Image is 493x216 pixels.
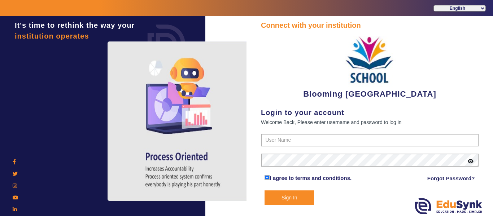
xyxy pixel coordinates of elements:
div: Login to your account [261,107,479,118]
a: Forgot Password? [427,174,475,183]
span: institution operates [15,32,89,40]
span: It's time to rethink the way your [15,21,135,29]
button: Sign In [265,190,314,205]
img: 3e5c6726-73d6-4ac3-b917-621554bbe9c3 [343,31,397,88]
div: Connect with your institution [261,20,479,31]
a: I agree to terms and conditions. [270,175,352,181]
img: login4.png [108,41,259,201]
img: login.png [139,16,193,70]
input: User Name [261,134,479,147]
div: Blooming [GEOGRAPHIC_DATA] [261,31,479,100]
img: edusynk.png [415,198,482,214]
div: Welcome Back, Please enter username and password to log in [261,118,479,127]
